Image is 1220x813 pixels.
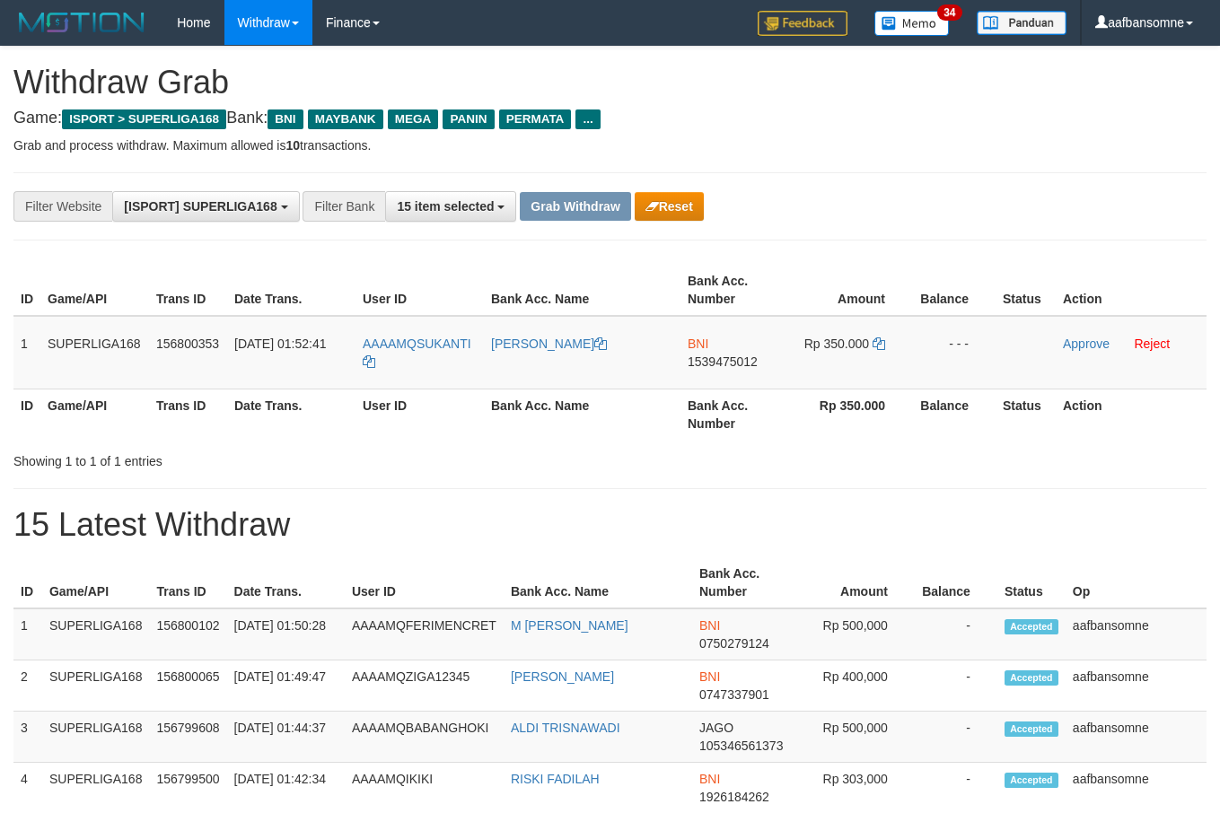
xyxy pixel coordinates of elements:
[484,265,680,316] th: Bank Acc. Name
[388,109,439,129] span: MEGA
[575,109,600,129] span: ...
[915,608,997,660] td: -
[397,199,494,214] span: 15 item selected
[699,636,769,651] span: Copy 0750279124 to clipboard
[385,191,516,222] button: 15 item selected
[997,557,1066,608] th: Status
[680,265,786,316] th: Bank Acc. Number
[40,265,149,316] th: Game/API
[1063,337,1110,351] a: Approve
[40,389,149,440] th: Game/API
[268,109,303,129] span: BNI
[149,660,226,712] td: 156800065
[1066,660,1207,712] td: aafbansomne
[149,265,227,316] th: Trans ID
[149,389,227,440] th: Trans ID
[688,354,758,369] span: Copy 1539475012 to clipboard
[915,660,997,712] td: -
[912,389,996,440] th: Balance
[1066,712,1207,763] td: aafbansomne
[1134,337,1170,351] a: Reject
[786,265,912,316] th: Amount
[285,138,300,153] strong: 10
[699,669,720,684] span: BNI
[688,337,708,351] span: BNI
[977,11,1066,35] img: panduan.png
[345,557,504,608] th: User ID
[1066,608,1207,660] td: aafbansomne
[795,660,915,712] td: Rp 400,000
[873,337,885,351] a: Copy 350000 to clipboard
[443,109,494,129] span: PANIN
[227,712,345,763] td: [DATE] 01:44:37
[42,608,150,660] td: SUPERLIGA168
[13,389,40,440] th: ID
[1056,389,1207,440] th: Action
[915,557,997,608] th: Balance
[227,660,345,712] td: [DATE] 01:49:47
[227,265,355,316] th: Date Trans.
[13,316,40,389] td: 1
[13,660,42,712] td: 2
[345,660,504,712] td: AAAAMQZIGA12345
[227,389,355,440] th: Date Trans.
[345,608,504,660] td: AAAAMQFERIMENCRET
[795,712,915,763] td: Rp 500,000
[491,337,607,351] a: [PERSON_NAME]
[635,192,704,221] button: Reset
[511,669,614,684] a: [PERSON_NAME]
[303,191,385,222] div: Filter Bank
[308,109,383,129] span: MAYBANK
[13,136,1207,154] p: Grab and process withdraw. Maximum allowed is transactions.
[499,109,572,129] span: PERMATA
[511,618,628,633] a: M [PERSON_NAME]
[804,337,869,351] span: Rp 350.000
[996,389,1056,440] th: Status
[62,109,226,129] span: ISPORT > SUPERLIGA168
[1005,619,1058,634] span: Accepted
[1005,721,1058,737] span: Accepted
[795,608,915,660] td: Rp 500,000
[1066,557,1207,608] th: Op
[484,389,680,440] th: Bank Acc. Name
[699,739,783,753] span: Copy 105346561373 to clipboard
[149,557,226,608] th: Trans ID
[511,772,600,786] a: RISKI FADILAH
[227,557,345,608] th: Date Trans.
[156,337,219,351] span: 156800353
[227,608,345,660] td: [DATE] 01:50:28
[363,337,471,351] span: AAAAMQSUKANTI
[42,557,150,608] th: Game/API
[699,790,769,804] span: Copy 1926184262 to clipboard
[915,712,997,763] td: -
[786,389,912,440] th: Rp 350.000
[42,660,150,712] td: SUPERLIGA168
[758,11,847,36] img: Feedback.jpg
[13,109,1207,127] h4: Game: Bank:
[996,265,1056,316] th: Status
[1005,670,1058,686] span: Accepted
[511,721,620,735] a: ALDI TRISNAWADI
[355,389,484,440] th: User ID
[692,557,795,608] th: Bank Acc. Number
[149,608,226,660] td: 156800102
[13,191,112,222] div: Filter Website
[124,199,276,214] span: [ISPORT] SUPERLIGA168
[699,687,769,702] span: Copy 0747337901 to clipboard
[937,4,961,21] span: 34
[112,191,299,222] button: [ISPORT] SUPERLIGA168
[13,557,42,608] th: ID
[40,316,149,389] td: SUPERLIGA168
[1056,265,1207,316] th: Action
[13,507,1207,543] h1: 15 Latest Withdraw
[1005,773,1058,788] span: Accepted
[504,557,692,608] th: Bank Acc. Name
[699,772,720,786] span: BNI
[795,557,915,608] th: Amount
[149,712,226,763] td: 156799608
[355,265,484,316] th: User ID
[699,721,733,735] span: JAGO
[680,389,786,440] th: Bank Acc. Number
[520,192,630,221] button: Grab Withdraw
[13,9,150,36] img: MOTION_logo.png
